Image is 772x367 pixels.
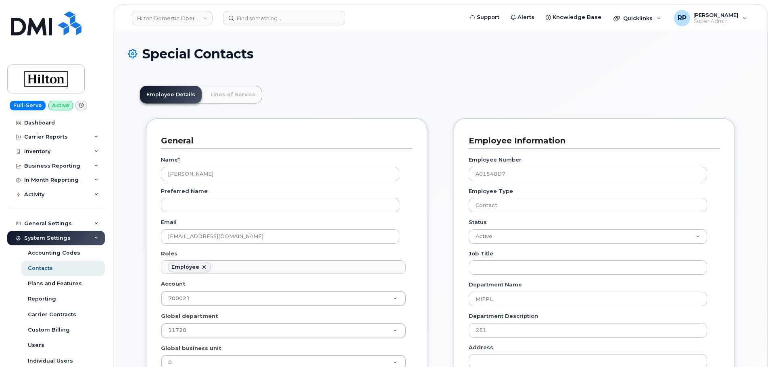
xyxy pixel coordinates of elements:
label: Roles [161,250,177,257]
h1: Special Contacts [128,47,753,61]
label: Department Name [469,281,522,288]
a: Lines of Service [204,86,262,104]
abbr: required [178,156,180,163]
iframe: Messenger Launcher [737,332,766,361]
label: Preferred Name [161,187,208,195]
label: Employee Number [469,156,522,164]
a: 700021 [161,291,405,306]
a: Employee Details [140,86,202,104]
label: Name [161,156,180,164]
label: Global department [161,312,218,320]
label: Employee Type [469,187,513,195]
label: Account [161,280,186,288]
label: Address [469,344,493,351]
div: Employee [171,264,199,270]
h3: Employee Information [469,135,714,146]
span: 0 [168,359,172,365]
span: 11720 [168,327,186,333]
label: Global business unit [161,344,221,352]
label: Job Title [469,250,493,257]
a: 11720 [161,323,405,338]
label: Email [161,218,177,226]
label: Department Description [469,312,538,320]
h3: General [161,135,406,146]
span: 700021 [168,295,190,301]
label: Status [469,218,487,226]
